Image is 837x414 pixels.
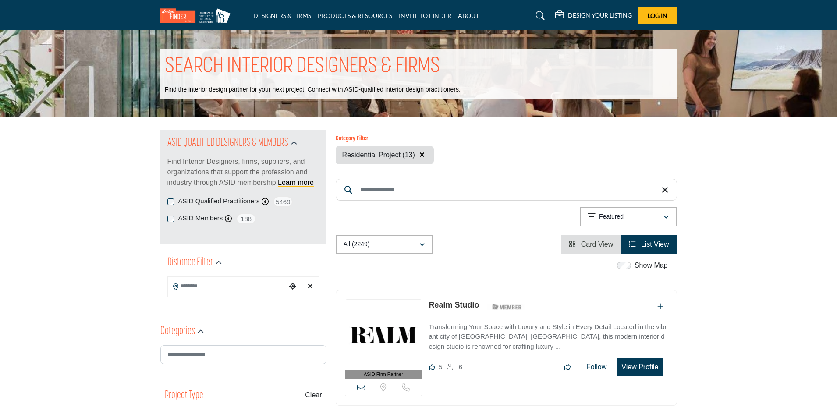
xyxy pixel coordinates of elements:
[304,277,317,296] div: Clear search location
[429,364,435,370] i: Likes
[657,303,663,310] a: Add To List
[635,260,668,271] label: Show Map
[344,240,370,249] p: All (2249)
[364,371,403,378] span: ASID Firm Partner
[167,255,213,271] h2: Distance Filter
[629,241,669,248] a: View List
[555,11,632,21] div: DESIGN YOUR LISTING
[160,345,326,364] input: Search Category
[160,8,235,23] img: Site Logo
[561,235,621,254] li: Card View
[459,363,462,371] span: 6
[429,301,479,309] a: Realm Studio
[167,198,174,205] input: ASID Qualified Practitioners checkbox
[273,196,293,207] span: 5469
[641,241,669,248] span: List View
[621,235,677,254] li: List View
[399,12,451,19] a: INVITE TO FINDER
[336,135,434,143] h6: Category Filter
[638,7,677,24] button: Log In
[165,53,440,80] h1: SEARCH INTERIOR DESIGNERS & FIRMS
[527,9,550,23] a: Search
[336,235,433,254] button: All (2249)
[580,207,677,226] button: Featured
[178,196,260,206] label: ASID Qualified Practitioners
[342,151,415,159] span: Residential Project (13)
[581,241,614,248] span: Card View
[458,12,479,19] a: ABOUT
[558,358,576,376] button: Like listing
[305,390,322,400] buton: Clear
[487,301,527,312] img: ASID Members Badge Icon
[167,156,319,188] p: Find Interior Designers, firms, suppliers, and organizations that support the profession and indu...
[581,358,612,376] button: Follow
[617,358,663,376] button: View Profile
[336,179,677,201] input: Search Keyword
[278,179,314,186] a: Learn more
[568,11,632,19] h5: DESIGN YOUR LISTING
[648,12,667,19] span: Log In
[167,216,174,222] input: ASID Members checkbox
[429,322,667,352] p: Transforming Your Space with Luxury and Style in Every Detail Located in the vibrant city of [GEO...
[178,213,223,223] label: ASID Members
[429,317,667,352] a: Transforming Your Space with Luxury and Style in Every Detail Located in the vibrant city of [GEO...
[345,300,422,370] img: Realm Studio
[599,212,624,221] p: Featured
[345,300,422,379] a: ASID Firm Partner
[286,277,299,296] div: Choose your current location
[253,12,311,19] a: DESIGNERS & FIRMS
[167,135,288,151] h2: ASID QUALIFIED DESIGNERS & MEMBERS
[236,213,256,224] span: 188
[165,85,461,94] p: Find the interior design partner for your next project. Connect with ASID-qualified interior desi...
[318,12,392,19] a: PRODUCTS & RESOURCES
[429,299,479,311] p: Realm Studio
[168,278,286,295] input: Search Location
[569,241,613,248] a: View Card
[439,363,442,371] span: 5
[165,387,203,404] button: Project Type
[160,324,195,340] h2: Categories
[447,362,462,372] div: Followers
